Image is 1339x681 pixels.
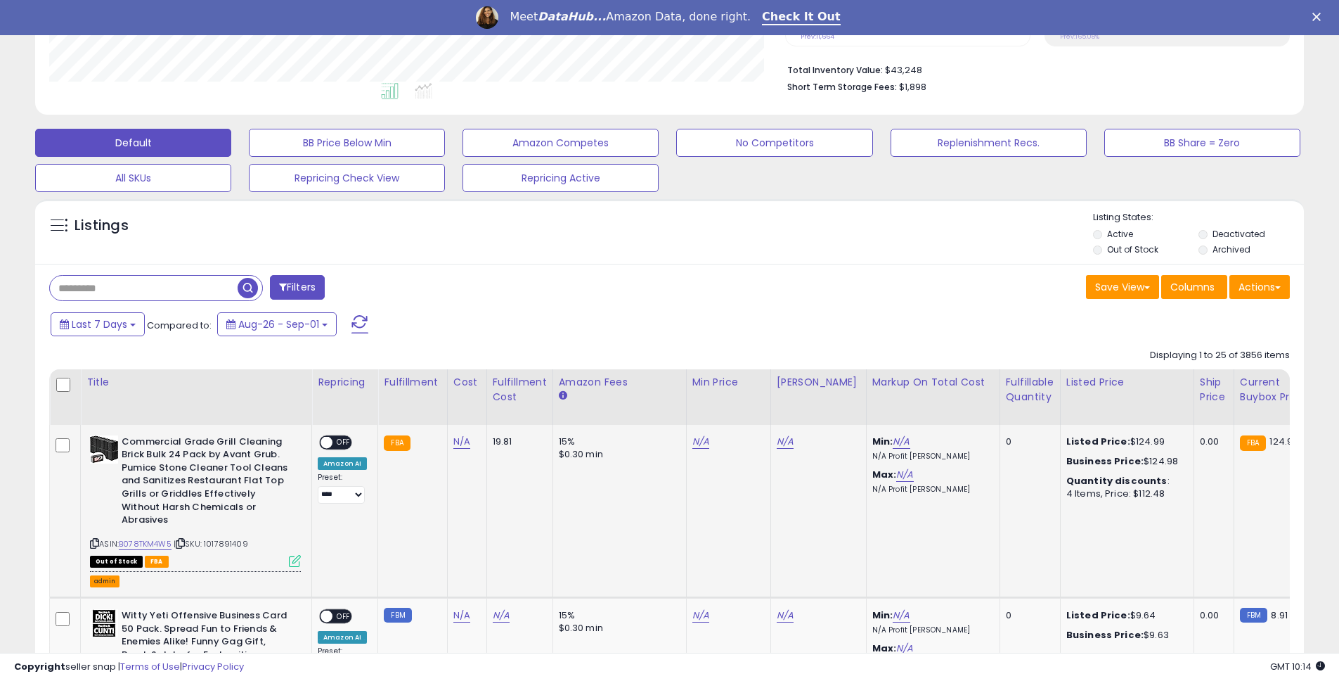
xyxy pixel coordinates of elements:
[493,435,542,448] div: 19.81
[462,164,659,192] button: Repricing Active
[462,129,659,157] button: Amazon Competes
[1161,275,1227,299] button: Columns
[51,312,145,336] button: Last 7 Days
[1066,454,1144,468] b: Business Price:
[866,369,1000,425] th: The percentage added to the cost of goods (COGS) that forms the calculator for Min & Max prices.
[147,319,212,332] span: Compared to:
[762,10,841,25] a: Check It Out
[217,312,337,336] button: Aug-26 - Sep-01
[872,375,994,390] div: Markup on Total Cost
[384,435,410,451] small: FBA
[1229,275,1290,299] button: Actions
[1269,435,1298,448] span: 124.99
[1240,375,1312,405] div: Current Buybox Price
[72,317,127,331] span: Last 7 Days
[14,661,244,674] div: seller snap | |
[896,468,913,482] a: N/A
[559,435,675,448] div: 15%
[1066,474,1167,488] b: Quantity discounts
[86,375,306,390] div: Title
[1066,609,1130,622] b: Listed Price:
[1066,628,1144,642] b: Business Price:
[872,625,989,635] p: N/A Profit [PERSON_NAME]
[493,609,510,623] a: N/A
[676,129,872,157] button: No Competitors
[145,556,169,568] span: FBA
[1093,211,1304,224] p: Listing States:
[1212,243,1250,255] label: Archived
[1150,349,1290,362] div: Displaying 1 to 25 of 3856 items
[1006,375,1054,405] div: Fulfillable Quantity
[1006,609,1049,622] div: 0
[1066,609,1183,622] div: $9.64
[75,216,129,236] h5: Listings
[238,317,319,331] span: Aug-26 - Sep-01
[1066,488,1183,500] div: 4 Items, Price: $112.48
[510,10,751,24] div: Meet Amazon Data, done right.
[559,609,675,622] div: 15%
[332,436,355,448] span: OFF
[801,32,834,41] small: Prev: 11,664
[1312,13,1326,21] div: Close
[122,435,292,530] b: Commercial Grade Grill Cleaning Brick Bulk 24 Pack by Avant Grub. Pumice Stone Cleaner Tool Clean...
[318,457,367,470] div: Amazon AI
[692,375,765,390] div: Min Price
[90,556,143,568] span: All listings that are currently out of stock and unavailable for purchase on Amazon
[453,609,470,623] a: N/A
[1066,435,1183,448] div: $124.99
[899,80,926,94] span: $1,898
[318,473,367,504] div: Preset:
[1066,375,1188,390] div: Listed Price
[559,375,680,390] div: Amazon Fees
[1200,609,1223,622] div: 0.00
[872,609,893,622] b: Min:
[1066,435,1130,448] b: Listed Price:
[14,660,65,673] strong: Copyright
[1271,609,1288,622] span: 8.91
[270,275,325,300] button: Filters
[787,61,1279,77] li: $43,248
[318,631,367,644] div: Amazon AI
[872,468,897,481] b: Max:
[1066,475,1183,488] div: :
[332,611,355,623] span: OFF
[493,375,547,405] div: Fulfillment Cost
[249,164,445,192] button: Repricing Check View
[90,575,119,587] button: admin
[249,129,445,157] button: BB Price Below Min
[453,435,470,449] a: N/A
[119,538,172,550] a: B078TKM4W5
[872,452,989,462] p: N/A Profit [PERSON_NAME]
[318,375,372,390] div: Repricing
[692,435,709,449] a: N/A
[1200,435,1223,448] div: 0.00
[872,485,989,495] p: N/A Profit [PERSON_NAME]
[559,390,567,402] small: Amazon Fees.
[1066,629,1183,642] div: $9.63
[1006,435,1049,448] div: 0
[90,435,301,566] div: ASIN:
[90,609,118,637] img: 51vMXifpxXL._SL40_.jpg
[872,435,893,448] b: Min:
[893,609,910,623] a: N/A
[1240,608,1267,623] small: FBM
[1212,228,1265,240] label: Deactivated
[777,375,860,390] div: [PERSON_NAME]
[476,6,498,29] img: Profile image for Georgie
[777,435,794,449] a: N/A
[1104,129,1300,157] button: BB Share = Zero
[777,609,794,623] a: N/A
[559,622,675,635] div: $0.30 min
[559,448,675,461] div: $0.30 min
[90,435,118,464] img: 51X8GJ1YSmL._SL40_.jpg
[384,608,411,623] small: FBM
[453,375,481,390] div: Cost
[384,375,441,390] div: Fulfillment
[1240,435,1266,451] small: FBA
[1060,32,1099,41] small: Prev: 165.08%
[787,81,897,93] b: Short Term Storage Fees:
[1066,455,1183,468] div: $124.98
[692,609,709,623] a: N/A
[1086,275,1159,299] button: Save View
[35,129,231,157] button: Default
